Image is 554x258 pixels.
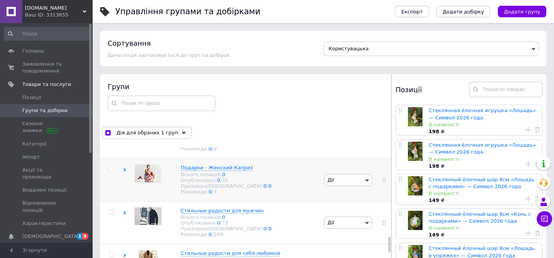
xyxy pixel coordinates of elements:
[209,146,212,152] a: 0
[220,220,228,226] span: /
[429,177,535,189] a: Стеклянный ёлочный шар 8см «Лошадь с подарками» — Символ 2026 года
[429,156,538,163] div: В наявності
[181,208,264,213] span: Стильные радости для мужчин
[181,226,271,232] div: Приховані/[GEOGRAPHIC_DATA]:
[535,126,540,133] a: Видалити товар
[108,96,215,111] input: Пошук по групах
[181,172,271,177] div: Всього позицій:
[443,9,484,15] span: Додати добірку
[429,197,439,203] b: 149
[181,165,253,170] span: Подарки - Женский Каприз
[82,233,88,240] span: 9
[25,12,92,18] div: Ваш ID: 3313655
[116,129,178,136] span: Дія для обраних 1 груп
[181,250,280,256] span: Стильные радости для себя любимой
[222,220,228,226] div: 73
[212,189,217,195] span: /
[263,226,266,232] a: 0
[263,183,266,189] a: 0
[222,172,225,177] a: 0
[267,183,272,189] span: /
[429,128,538,135] div: ₴
[504,9,540,15] span: Додати групу
[209,189,212,195] a: 0
[22,233,79,240] span: [DEMOGRAPHIC_DATA]
[108,39,151,47] h4: Сортування
[429,232,439,238] b: 149
[181,232,271,237] div: Різновиди:
[535,195,540,202] a: Видалити товар
[535,230,540,237] a: Видалити товар
[181,214,271,220] div: Всього позицій:
[77,233,83,240] span: 1
[181,183,271,189] div: Приховані/[GEOGRAPHIC_DATA]:
[22,120,71,134] span: Сезонні знижки
[181,220,271,226] div: Опубліковані:
[329,46,369,51] span: Користувацька
[268,183,271,189] a: 0
[429,121,538,128] div: В наявності
[429,197,538,204] div: ₴
[181,189,271,195] div: Різновиди:
[22,94,41,101] span: Позиції
[213,146,216,152] div: 9
[217,220,220,226] a: 0
[268,226,271,232] a: 0
[429,163,439,169] b: 198
[436,6,490,17] button: Додати добірку
[401,9,423,15] span: Експорт
[22,107,68,114] span: Групи та добірки
[469,82,542,97] input: Пошук по товарах
[181,146,271,152] div: Різновиди:
[22,200,71,213] span: Відновлення позицій
[4,27,90,41] input: Пошук
[22,154,40,160] span: Імпорт
[222,177,228,183] div: 31
[209,232,212,237] a: 0
[115,7,260,16] h1: Управління групами та добірками
[396,82,469,97] div: Позиції
[429,107,536,120] a: Стеклянная ёлочная игрушка «Лошадь» — Символ 2026 года
[22,167,71,180] span: Акції та промокоди
[328,177,334,183] span: Дії
[213,232,223,237] div: 289
[222,214,225,220] a: 0
[429,163,538,170] div: ₴
[22,220,66,227] span: Характеристики
[135,164,161,182] img: Подарки - Женский Каприз
[429,232,538,238] div: ₴
[135,207,161,225] img: Стильные радости для мужчин
[328,220,334,225] span: Дії
[429,211,531,224] a: Стеклянный ёлочный шар 8см «Конь с подарками» — Символ 2026 года
[25,5,83,12] span: strong.market.in.ua
[429,190,538,197] div: В наявності
[181,177,271,183] div: Опубліковані:
[22,81,71,88] span: Товари та послуги
[429,225,538,232] div: В наявності
[22,48,44,55] span: Головна
[22,141,47,147] span: Категорії
[535,161,540,168] a: Видалити товар
[212,146,217,152] span: /
[108,82,384,91] div: Групи
[217,177,220,183] a: 0
[537,211,552,227] button: Чат з покупцем
[220,177,228,183] span: /
[213,189,216,195] div: 3
[498,6,546,17] button: Додати групу
[429,142,536,155] a: Стеклянная ёлочная игрушка «Лошадь» — Символ 2026 года
[212,232,223,237] span: /
[429,129,439,134] b: 198
[108,52,230,58] span: Дана опція застосовується до груп та добірок
[22,187,67,193] span: Видалені позиції
[429,245,535,258] a: Стеклянный ёлочный шар 8см «Лошадь в упряжке» — Символ 2026 года
[22,61,71,74] span: Замовлення та повідомлення
[267,226,272,232] span: /
[395,6,429,17] button: Експорт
